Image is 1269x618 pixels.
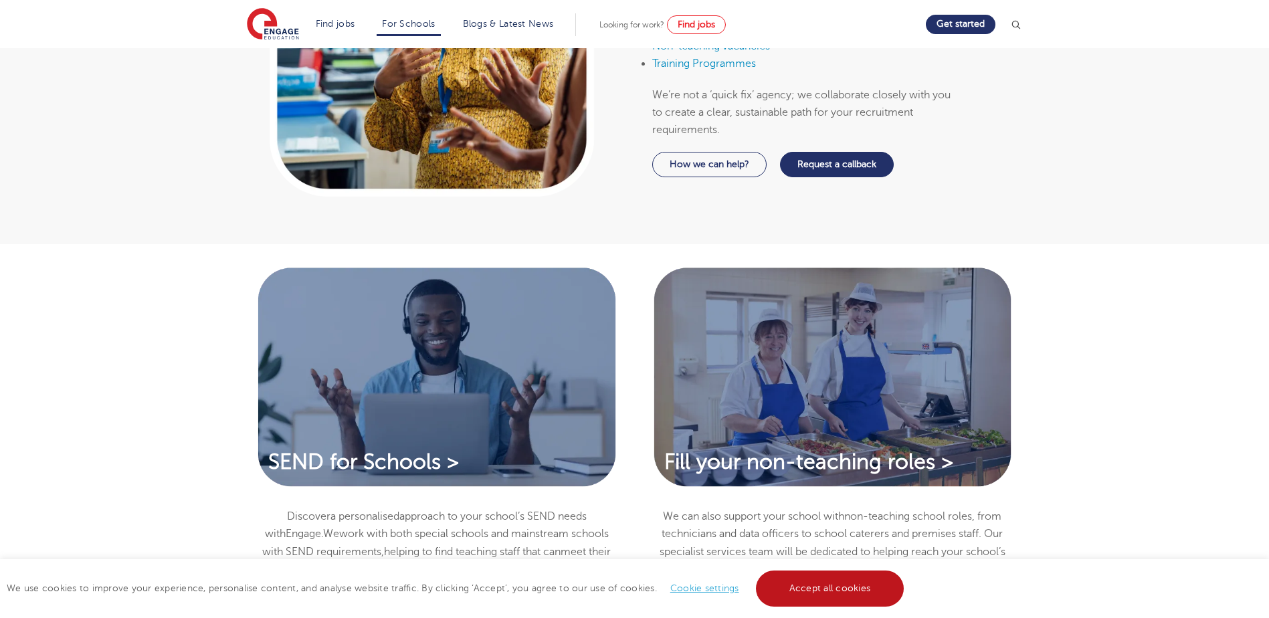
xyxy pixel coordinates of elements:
a: Fill your non-teaching roles > [651,449,967,475]
a: Find jobs [667,15,726,34]
p: We’re not a ‘quick fix’ agency; we collaborate closely with you to create a clear, sustainable pa... [652,86,951,139]
img: SEND for Schools [255,264,619,492]
span: helping to find teaching staff that can [384,546,561,558]
a: Find jobs [316,19,355,29]
span: Find jobs [678,19,715,29]
a: Blogs & Latest News [463,19,554,29]
span: Engage [286,528,321,540]
span: approach to your school’s SEND needs with [265,510,587,540]
span: Discover [287,510,330,522]
span: We can also support your school with [663,510,844,522]
a: For Schools [382,19,435,29]
span: ised [380,510,399,522]
a: How we can help? [652,152,767,177]
a: Accept all cookies [756,571,904,607]
span: Looking for work? [599,20,664,29]
a: Request a callback [780,152,894,177]
span: . [321,528,323,540]
img: Fill your non-teaching roles [651,264,1015,492]
a: Cookie settings [670,583,739,593]
span: We use cookies to improve your experience, personalise content, and analyse website traffic. By c... [7,583,907,593]
span: work with both special schools and mainstream schools with SEND requirements, [262,528,609,557]
img: Engage Education [247,8,299,41]
span: a personal [330,510,380,522]
a: Get started [926,15,995,34]
span: Fill your non-teaching roles > [664,450,953,474]
a: Non-teaching vacancies [652,40,770,52]
span: SEND for Schools > [268,450,459,474]
a: SEND for Schools > [255,449,472,475]
span: We [323,528,339,540]
a: Training Programmes [652,58,756,70]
